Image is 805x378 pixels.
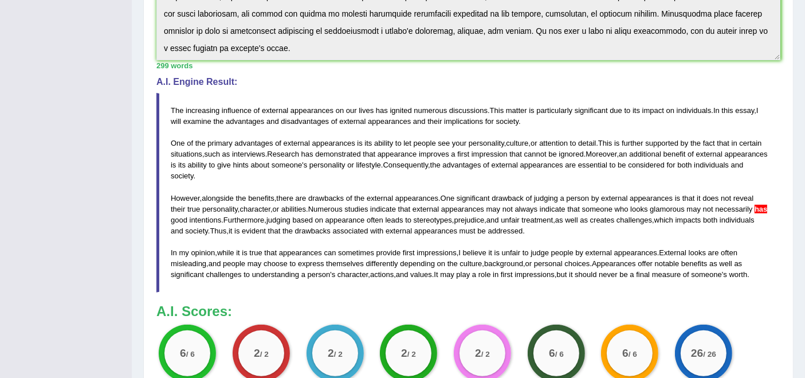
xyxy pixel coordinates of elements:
[403,248,415,257] span: first
[266,216,290,224] span: judging
[523,248,529,257] span: to
[339,117,366,126] span: external
[615,205,629,213] span: who
[205,150,220,158] span: such
[233,161,248,169] span: hints
[395,139,402,147] span: to
[529,106,534,115] span: is
[565,216,578,224] span: well
[301,270,305,279] span: a
[354,194,364,202] span: the
[682,194,695,202] span: that
[630,194,673,202] span: appearances
[405,216,411,224] span: to
[676,216,701,224] span: impacts
[486,205,501,213] span: may
[284,139,310,147] span: external
[364,139,372,147] span: its
[556,270,567,279] span: but
[171,205,185,213] span: their
[356,161,381,169] span: lifestyle
[434,270,438,279] span: It
[396,270,409,279] span: and
[642,106,664,115] span: impact
[187,205,200,213] span: true
[709,259,717,268] span: as
[548,150,556,158] span: be
[276,194,293,202] span: there
[688,150,694,158] span: of
[681,139,689,147] span: by
[395,194,438,202] span: appearances
[272,161,302,169] span: someone
[332,270,336,279] span: s
[442,161,481,169] span: advantages
[580,216,588,224] span: as
[502,205,513,213] span: not
[171,227,183,235] span: and
[254,106,260,115] span: of
[454,216,485,224] span: prejudice
[663,150,686,158] span: benefit
[367,194,393,202] span: external
[229,227,233,235] span: it
[689,248,706,257] span: looks
[312,139,355,147] span: appearances
[213,117,223,126] span: the
[217,248,234,257] span: while
[251,161,270,169] span: about
[414,216,452,224] span: stereotypes
[488,227,523,235] span: addressed
[281,117,329,126] span: disadvantages
[414,139,436,147] span: people
[222,106,252,115] span: influence
[234,139,273,147] span: advantages
[268,227,281,235] span: that
[666,106,674,115] span: on
[376,106,388,115] span: has
[702,194,718,202] span: does
[458,248,461,257] span: I
[275,139,281,147] span: of
[614,248,657,257] span: appearances
[290,106,333,115] span: appearances
[178,161,186,169] span: its
[410,270,432,279] span: values
[515,270,554,279] span: impressions
[293,216,313,224] span: based
[187,139,193,147] span: of
[427,117,442,126] span: their
[171,194,200,202] span: However
[681,259,708,268] span: benefits
[336,106,344,115] span: on
[449,106,488,115] span: discussions
[308,205,343,213] span: Numerous
[460,259,482,268] span: culture
[566,194,589,202] span: person
[308,194,344,202] span: drawbacks
[357,139,362,147] span: is
[414,227,457,235] span: appearances
[202,194,234,202] span: alongside
[315,150,361,158] span: demonstrated
[567,205,580,213] span: that
[344,205,368,213] span: studies
[452,139,466,147] span: your
[217,161,231,169] span: give
[390,106,411,115] span: ignited
[520,161,563,169] span: appearances
[560,194,564,202] span: a
[400,259,435,268] span: depending
[694,161,729,169] span: individuals
[575,270,596,279] span: should
[630,270,634,279] span: a
[403,139,411,147] span: let
[696,150,722,158] span: external
[477,227,485,235] span: be
[756,106,759,115] span: I
[444,117,483,126] span: implications
[735,106,754,115] span: essay
[521,216,553,224] span: treatment
[309,161,345,169] span: personality
[721,248,737,257] span: often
